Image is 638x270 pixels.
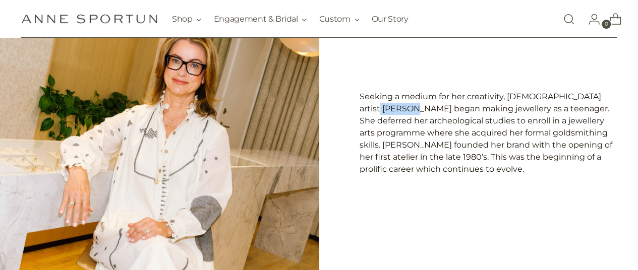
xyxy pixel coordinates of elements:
a: Open cart modal [601,9,621,29]
a: Anne Sportun Fine Jewellery [21,14,157,24]
a: Go to the account page [580,9,600,29]
span: 0 [602,20,611,29]
button: Engagement & Bridal [213,8,307,30]
button: Shop [172,8,202,30]
a: Our Story [372,8,409,30]
a: Open search modal [559,9,579,29]
p: Seeking a medium for her creativity, [DEMOGRAPHIC_DATA] artist [PERSON_NAME] began making jewelle... [360,91,617,175]
button: Custom [319,8,359,30]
